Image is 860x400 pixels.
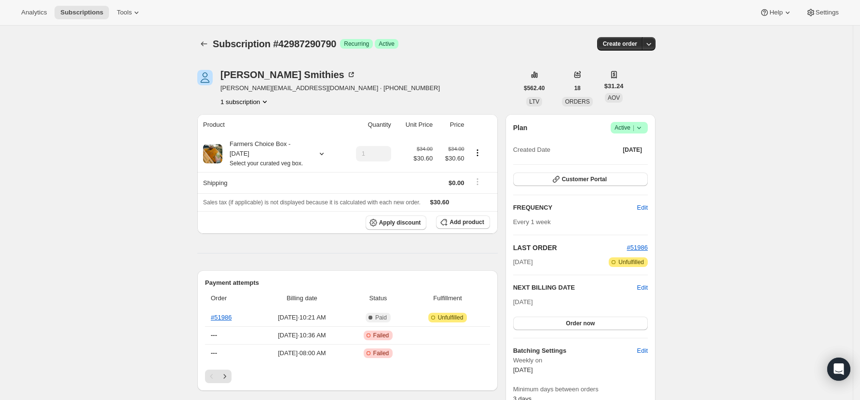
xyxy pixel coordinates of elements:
[470,176,485,187] button: Shipping actions
[205,370,490,383] nav: Pagination
[524,84,545,92] span: $562.40
[627,243,648,253] button: #51986
[413,154,433,163] span: $30.60
[259,293,345,303] span: Billing date
[754,6,798,19] button: Help
[351,293,406,303] span: Status
[513,317,648,330] button: Order now
[211,349,217,357] span: ---
[513,145,550,155] span: Created Date
[430,199,450,206] span: $30.60
[436,215,490,229] button: Add product
[259,348,345,358] span: [DATE] · 08:00 AM
[394,114,436,135] th: Unit Price
[513,356,648,365] span: Weekly on
[220,70,356,80] div: [PERSON_NAME] Smithies
[373,349,389,357] span: Failed
[203,144,222,163] img: product img
[438,314,464,321] span: Unfulfilled
[513,346,637,356] h6: Batching Settings
[637,283,648,293] button: Edit
[513,385,648,394] span: Minimum days between orders
[213,39,336,49] span: Subscription #42987290790
[513,243,627,253] h2: LAST ORDER
[513,203,637,213] h2: FREQUENCY
[220,83,440,93] span: [PERSON_NAME][EMAIL_ADDRESS][DOMAIN_NAME] · [PHONE_NUMBER]
[565,98,589,105] span: ORDERS
[375,314,387,321] span: Paid
[344,40,369,48] span: Recurring
[769,9,782,16] span: Help
[211,314,232,321] a: #51986
[470,147,485,158] button: Product actions
[259,331,345,340] span: [DATE] · 10:36 AM
[436,114,467,135] th: Price
[566,320,595,327] span: Order now
[623,146,642,154] span: [DATE]
[211,332,217,339] span: ---
[230,160,303,167] small: Select your curated veg box.
[449,179,464,187] span: $0.00
[111,6,147,19] button: Tools
[197,70,213,85] span: Simon Smithies
[827,358,850,381] div: Open Intercom Messenger
[816,9,839,16] span: Settings
[617,143,648,157] button: [DATE]
[197,114,342,135] th: Product
[411,293,484,303] span: Fulfillment
[800,6,845,19] button: Settings
[614,123,644,133] span: Active
[60,9,103,16] span: Subscriptions
[55,6,109,19] button: Subscriptions
[259,313,345,322] span: [DATE] · 10:21 AM
[562,175,607,183] span: Customer Portal
[513,283,637,293] h2: NEXT BILLING DATE
[513,366,533,373] span: [DATE]
[379,219,421,227] span: Apply discount
[21,9,47,16] span: Analytics
[603,40,637,48] span: Create order
[608,94,620,101] span: AOV
[450,218,484,226] span: Add product
[205,288,256,309] th: Order
[15,6,53,19] button: Analytics
[218,370,232,383] button: Next
[342,114,394,135] th: Quantity
[597,37,643,51] button: Create order
[203,199,421,206] span: Sales tax (if applicable) is not displayed because it is calculated with each new order.
[637,203,648,213] span: Edit
[513,218,551,226] span: Every 1 week
[222,139,309,168] div: Farmers Choice Box - [DATE]
[513,173,648,186] button: Customer Portal
[631,200,654,215] button: Edit
[448,146,464,152] small: $34.00
[529,98,539,105] span: LTV
[438,154,464,163] span: $30.60
[220,97,270,107] button: Product actions
[574,84,580,92] span: 18
[197,172,342,193] th: Shipping
[513,298,533,306] span: [DATE]
[366,215,427,230] button: Apply discount
[631,343,654,359] button: Edit
[518,81,550,95] button: $562.40
[379,40,395,48] span: Active
[513,123,528,133] h2: Plan
[627,244,648,251] a: #51986
[373,332,389,339] span: Failed
[205,278,490,288] h2: Payment attempts
[637,346,648,356] span: Edit
[633,124,634,132] span: |
[197,37,211,51] button: Subscriptions
[417,146,433,152] small: $34.00
[618,258,644,266] span: Unfulfilled
[604,81,624,91] span: $31.24
[568,81,586,95] button: 18
[513,257,533,267] span: [DATE]
[117,9,132,16] span: Tools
